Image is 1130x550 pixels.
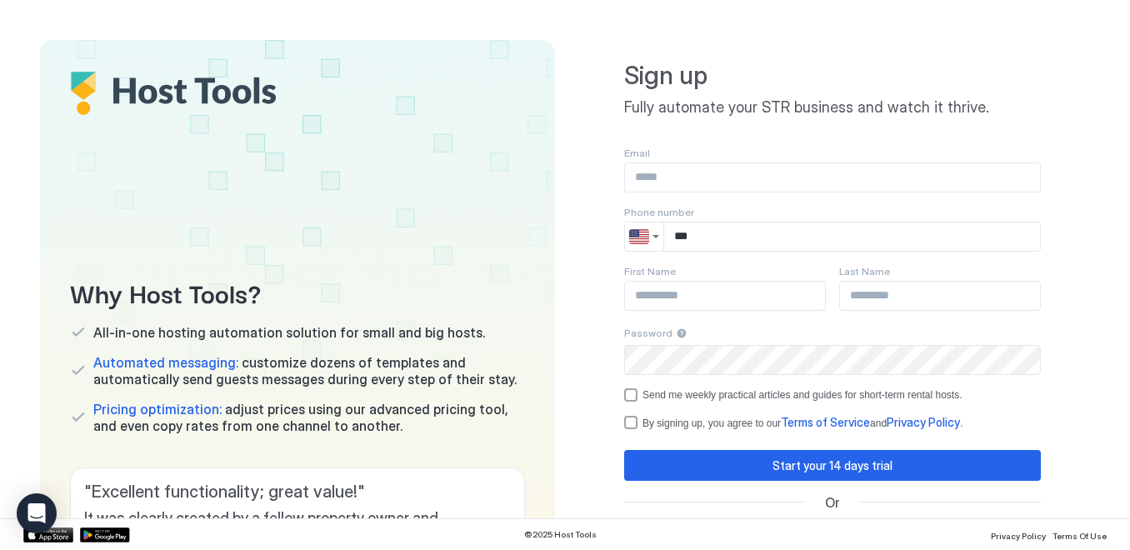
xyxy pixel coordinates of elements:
button: Start your 14 days trial [624,450,1041,481]
span: Privacy Policy [887,415,960,429]
span: Terms Of Use [1052,531,1107,541]
div: Start your 14 days trial [772,457,892,474]
a: Terms Of Use [1052,526,1107,543]
div: By signing up, you agree to our and . [642,415,962,430]
span: Pricing optimization: [93,401,222,417]
div: Open Intercom Messenger [17,493,57,533]
input: Input Field [840,282,1040,310]
a: Terms of Service [781,417,870,429]
a: App Store [23,527,73,542]
span: Fully automate your STR business and watch it thrive. [624,98,1041,117]
span: © 2025 Host Tools [524,529,597,540]
input: Input Field [625,163,1040,192]
span: Automated messaging: [93,354,238,371]
span: Terms of Service [781,415,870,429]
span: Last Name [839,265,890,277]
span: Or [825,494,840,511]
span: Phone number [624,206,694,218]
input: Input Field [625,346,1040,374]
span: Privacy Policy [991,531,1046,541]
span: All-in-one hosting automation solution for small and big hosts. [93,324,485,341]
input: Input Field [625,282,825,310]
a: Privacy Policy [991,526,1046,543]
span: Sign up [624,60,1041,92]
div: optOut [624,388,1041,402]
a: Google Play Store [80,527,130,542]
span: " Excellent functionality; great value! " [84,482,511,502]
div: Send me weekly practical articles and guides for short-term rental hosts. [642,389,962,401]
span: customize dozens of templates and automatically send guests messages during every step of their s... [93,354,525,387]
span: adjust prices using our advanced pricing tool, and even copy rates from one channel to another. [93,401,525,434]
div: termsPrivacy [624,415,1041,430]
span: Why Host Tools? [70,273,525,311]
a: Privacy Policy [887,417,960,429]
span: Email [624,147,650,159]
span: First Name [624,265,676,277]
button: Country selector [625,222,663,251]
span: Password [624,327,672,339]
input: Input Field [664,222,1040,251]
